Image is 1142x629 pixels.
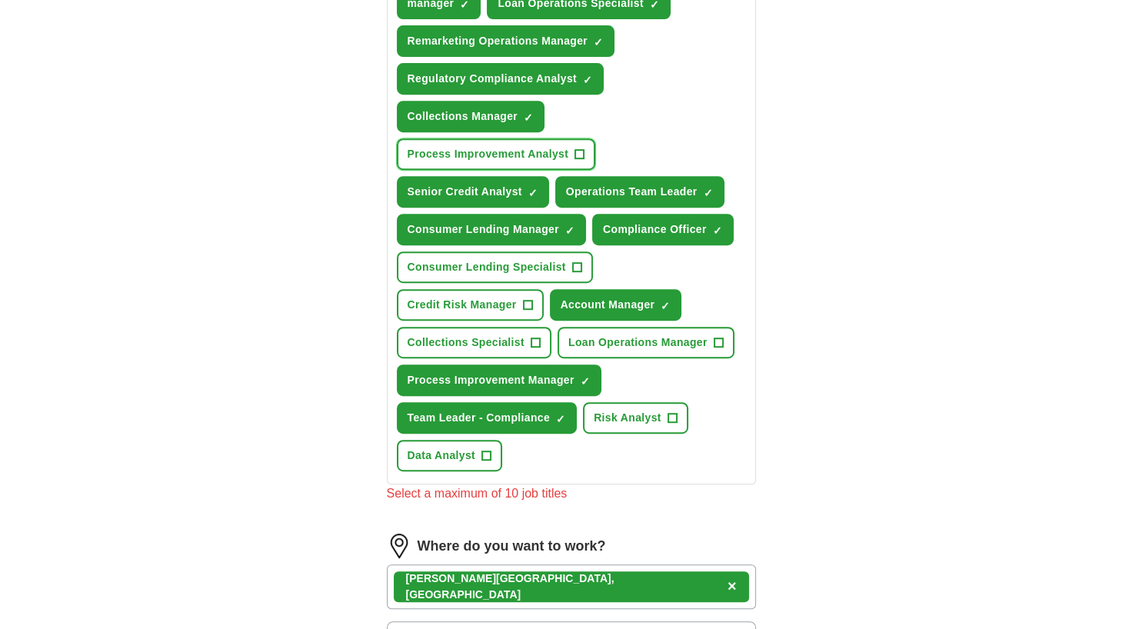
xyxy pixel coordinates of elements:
[397,176,549,208] button: Senior Credit Analyst✓
[566,184,698,200] span: Operations Team Leader
[408,334,524,351] span: Collections Specialist
[583,74,592,86] span: ✓
[406,572,496,584] strong: [PERSON_NAME]
[583,402,688,434] button: Risk Analyst
[556,413,565,425] span: ✓
[550,289,682,321] button: Account Manager✓
[397,402,578,434] button: Team Leader - Compliance✓
[408,108,518,125] span: Collections Manager
[408,71,577,87] span: Regulatory Compliance Analyst
[387,484,756,503] div: Select a maximum of 10 job titles
[408,372,574,388] span: Process Improvement Manager
[408,259,566,275] span: Consumer Lending Specialist
[704,187,713,199] span: ✓
[592,214,734,245] button: Compliance Officer✓
[397,289,544,321] button: Credit Risk Manager
[555,176,724,208] button: Operations Team Leader✓
[397,214,586,245] button: Consumer Lending Manager✓
[408,448,476,464] span: Data Analyst
[727,575,737,598] button: ×
[565,225,574,237] span: ✓
[397,327,551,358] button: Collections Specialist
[397,251,593,283] button: Consumer Lending Specialist
[727,577,737,594] span: ×
[713,225,722,237] span: ✓
[397,63,604,95] button: Regulatory Compliance Analyst✓
[408,410,551,426] span: Team Leader - Compliance
[528,187,538,199] span: ✓
[387,534,411,558] img: location.png
[603,221,707,238] span: Compliance Officer
[561,297,655,313] span: Account Manager
[408,33,588,49] span: Remarketing Operations Manager
[397,138,596,170] button: Process Improvement Analyst
[594,410,661,426] span: Risk Analyst
[397,101,545,132] button: Collections Manager✓
[558,327,734,358] button: Loan Operations Manager
[568,334,708,351] span: Loan Operations Manager
[397,364,601,396] button: Process Improvement Manager✓
[594,36,603,48] span: ✓
[661,300,670,312] span: ✓
[581,375,590,388] span: ✓
[408,146,569,162] span: Process Improvement Analyst
[418,536,606,557] label: Where do you want to work?
[397,25,615,57] button: Remarketing Operations Manager✓
[408,184,522,200] span: Senior Credit Analyst
[397,440,503,471] button: Data Analyst
[408,297,517,313] span: Credit Risk Manager
[408,221,559,238] span: Consumer Lending Manager
[406,571,721,603] div: [GEOGRAPHIC_DATA], [GEOGRAPHIC_DATA]
[524,111,533,124] span: ✓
